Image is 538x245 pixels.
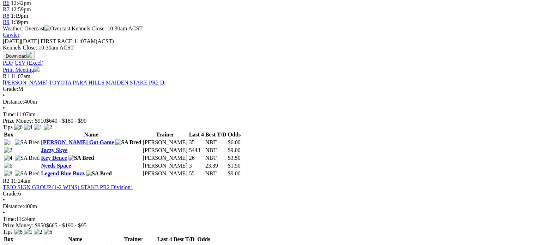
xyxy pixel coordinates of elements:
span: $9.00 [228,147,241,153]
div: M [3,86,535,92]
div: Prize Money: $910 [3,118,535,124]
div: 6 [3,191,535,197]
td: NBT [205,139,227,146]
span: Box [4,236,13,242]
img: 4 [24,124,32,130]
th: Odds [195,236,212,243]
a: Legend Blue Buzz [41,170,85,176]
img: 8 [4,170,12,177]
td: 26 [189,154,204,162]
img: printer.svg [34,66,40,72]
span: FIRST RACE: [41,38,74,44]
a: Key Deuce [41,155,67,161]
img: SA Bred [115,139,141,146]
th: Name [41,236,110,243]
a: R7 [3,6,10,12]
td: 3 [189,162,204,169]
button: Download [3,51,35,60]
span: Grade: [3,86,18,92]
div: Kennels Close: 10:30am ACST [3,45,535,51]
td: 35 [189,139,204,146]
span: R2 [3,178,10,184]
a: CSV (Excel) [14,60,43,66]
span: Distance: [3,99,24,105]
span: R1 [3,73,10,79]
img: 2 [4,147,12,153]
div: Download [3,60,535,66]
a: Gawler [3,32,19,38]
img: SA Bred [15,139,40,146]
img: Overcast [44,25,70,32]
img: 1 [4,139,12,146]
th: Last 4 [189,131,204,138]
img: download.svg [26,52,32,58]
span: • [3,197,5,203]
img: 2 [34,229,42,235]
img: 2 [44,124,52,130]
span: 1:19pm [11,13,28,19]
img: SA Bred [68,155,94,161]
img: 6 [44,229,52,235]
img: SA Bred [15,155,40,161]
td: [PERSON_NAME] [143,162,188,169]
img: 1 [24,229,32,235]
a: TRIO SIGN GROUP (1-2 WINS) STAKE PR2 Division1 [3,184,133,190]
div: 400m [3,203,535,210]
td: NBT [205,170,227,177]
div: 11:07am [3,111,535,118]
span: Weather: Overcast [3,25,72,31]
span: 11:07am [11,73,30,79]
img: 6 [4,163,12,169]
td: [PERSON_NAME] [143,147,188,154]
a: [PERSON_NAME] TOYOTA PARA HILLS MAIDEN STAKE PR2 Di [3,80,166,86]
th: Odds [228,131,241,138]
span: [DATE] [3,38,21,44]
td: NBT [205,147,227,154]
span: Time: [3,111,16,117]
th: Trainer [110,236,156,243]
a: [PERSON_NAME] Got Game [41,139,114,145]
span: $3.50 [228,155,241,161]
span: 12:59pm [11,6,31,12]
th: Trainer [143,131,188,138]
th: Best T/D [173,236,195,243]
span: $665 - $190 - $95 [46,222,87,228]
a: Needs Space [41,163,71,169]
span: [DATE] [3,38,39,44]
div: 400m [3,99,535,105]
span: • [3,92,5,98]
span: • [3,210,5,216]
a: PDF [3,60,13,66]
span: Distance: [3,203,24,209]
span: Grade: [3,191,18,197]
span: $9.00 [228,170,241,176]
th: Name [41,131,141,138]
a: R9 [3,19,10,25]
td: 55 [189,170,204,177]
div: Prize Money: $950 [3,222,535,229]
img: 8 [14,229,23,235]
span: $6.00 [228,139,241,145]
span: Box [4,132,13,138]
img: 4 [4,155,12,161]
th: Best T/D [205,131,227,138]
span: R8 [3,13,10,19]
div: 11:24am [3,216,535,222]
span: 1:39pm [11,19,28,25]
span: 11:07AM(ACST) [41,38,114,44]
span: $640 - $180 - $90 [46,118,87,124]
td: 23.39 [205,162,227,169]
td: NBT [205,154,227,162]
td: [PERSON_NAME] [143,154,188,162]
span: 11:24am [11,178,30,184]
span: $1.50 [228,163,241,169]
span: Tips [3,124,13,130]
span: • [3,105,5,111]
a: Print Meeting [3,67,40,73]
img: SA Bred [86,170,112,177]
th: Last 4 [157,236,172,243]
span: Kennels Close: 10:30am ACST [72,25,143,31]
a: Jazzy Skye [41,147,67,153]
span: Time: [3,216,16,222]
